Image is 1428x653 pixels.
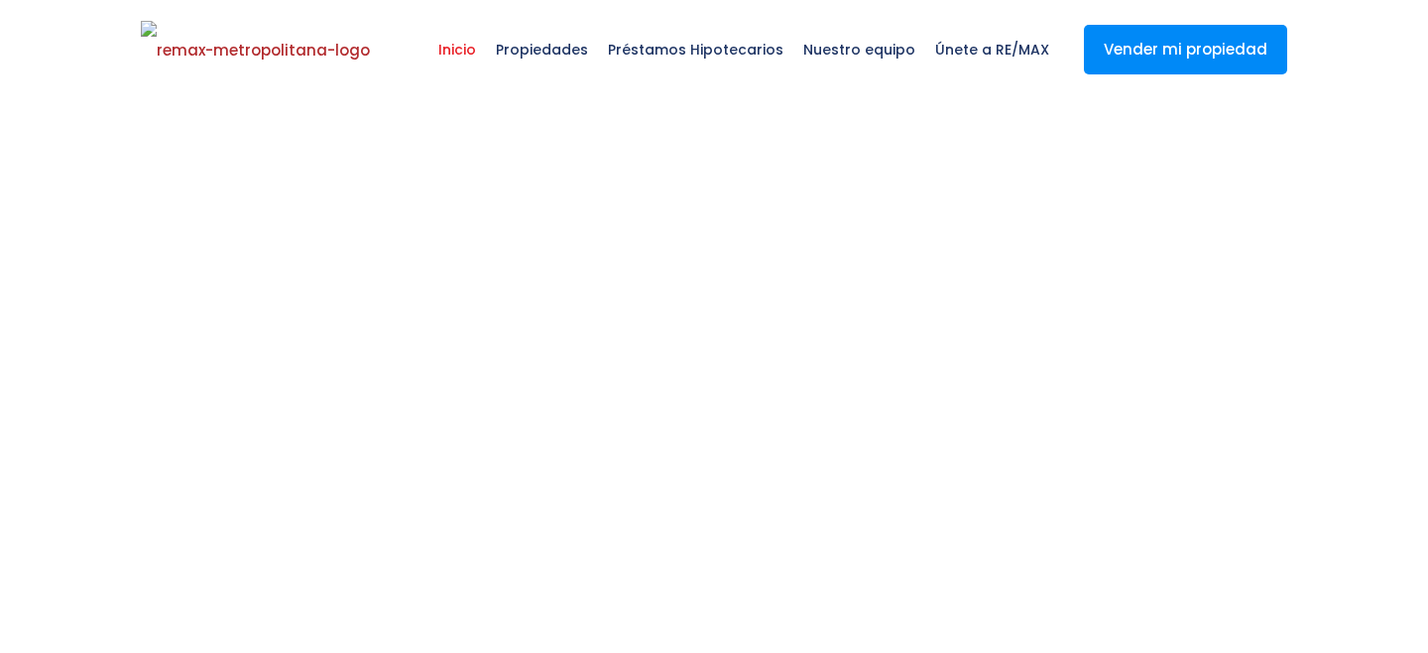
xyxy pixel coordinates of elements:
[428,20,486,79] span: Inicio
[925,20,1059,79] span: Únete a RE/MAX
[486,20,598,79] span: Propiedades
[1084,25,1287,74] a: Vender mi propiedad
[598,20,793,79] span: Préstamos Hipotecarios
[141,21,370,80] img: remax-metropolitana-logo
[793,20,925,79] span: Nuestro equipo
